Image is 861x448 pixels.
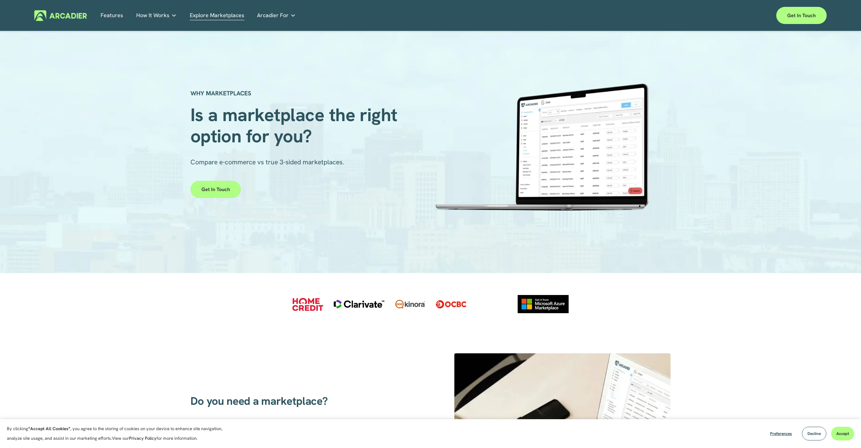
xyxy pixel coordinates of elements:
span: Arcadier For [257,11,289,20]
span: Do you need a marketplace? [190,394,328,408]
span: How It Works [136,11,170,20]
span: Decline [807,431,821,436]
span: Compare e-commerce vs true 3-sided marketplaces. [190,158,344,166]
strong: WHY MARKETPLACES [190,89,251,97]
a: Get in touch [190,181,241,198]
p: By clicking , you agree to the storing of cookies on your device to enhance site navigation, anal... [7,424,230,443]
a: folder dropdown [257,10,296,21]
span: Is a marketplace the right option for you? [190,103,402,148]
img: Arcadier [34,10,87,21]
span: Accept [836,431,849,436]
a: Get in touch [776,7,827,24]
button: Preferences [765,427,797,440]
a: Explore Marketplaces [190,10,244,21]
button: Decline [802,427,826,440]
a: Features [101,10,123,21]
a: folder dropdown [136,10,177,21]
strong: “Accept All Cookies” [28,426,70,432]
a: Privacy Policy [129,435,156,441]
button: Accept [831,427,854,440]
span: Preferences [770,431,792,436]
